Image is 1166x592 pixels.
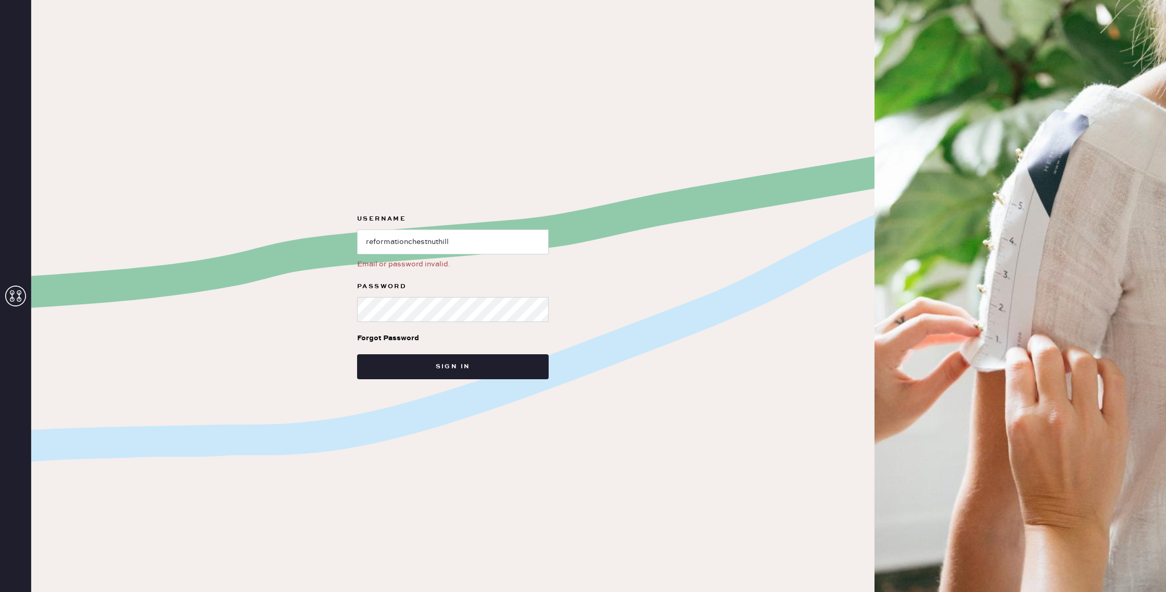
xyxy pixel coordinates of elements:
[357,354,549,379] button: Sign in
[357,213,549,225] label: Username
[357,280,549,293] label: Password
[357,332,419,344] div: Forgot Password
[992,447,1163,590] iframe: Front Chat
[357,322,419,354] a: Forgot Password
[357,259,549,270] div: Email or password invalid.
[357,229,549,254] input: e.g. john@doe.com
